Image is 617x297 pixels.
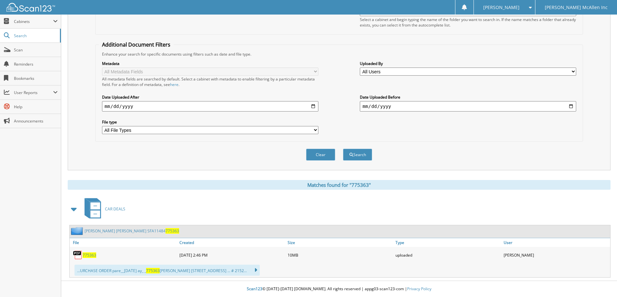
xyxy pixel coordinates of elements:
span: Scan [14,47,58,53]
a: CAR DEALS [81,196,125,222]
div: [PERSON_NAME] [502,249,610,261]
a: Created [178,238,286,247]
span: Scan123 [247,286,262,292]
a: Privacy Policy [407,286,431,292]
label: Date Uploaded Before [360,94,576,100]
span: Announcements [14,118,58,124]
div: [DATE] 2:46 PM [178,249,286,261]
legend: Additional Document Filters [99,41,174,48]
div: All metadata fields are searched by default. Select a cabinet with metadata to enable filtering b... [102,76,318,87]
label: Date Uploaded After [102,94,318,100]
a: [PERSON_NAME] [PERSON_NAME] SFA11484775363 [85,228,179,234]
div: Enhance your search for specific documents using filters such as date and file type. [99,51,579,57]
div: Select a cabinet and begin typing the name of the folder you want to search in. If the name match... [360,17,576,28]
button: Clear [306,149,335,161]
span: Search [14,33,57,38]
span: Reminders [14,61,58,67]
div: ...URCHASE ORDER pare__[DATE] ay_ _ [PERSON_NAME] [STREET_ADDRESS] ... # 2152... [74,265,260,276]
span: 775363 [146,268,160,273]
a: Type [394,238,502,247]
a: Size [286,238,394,247]
label: File type [102,119,318,125]
span: CAR DEALS [105,206,125,212]
span: 775363 [166,228,179,234]
span: [PERSON_NAME] [483,5,520,9]
label: Uploaded By [360,61,576,66]
a: here [170,82,178,87]
img: PDF.png [73,250,83,260]
div: 10MB [286,249,394,261]
img: scan123-logo-white.svg [6,3,55,12]
input: start [102,101,318,111]
a: File [70,238,178,247]
input: end [360,101,576,111]
span: [PERSON_NAME] McAllen Inc [545,5,608,9]
img: folder2.png [71,227,85,235]
span: Help [14,104,58,110]
button: Search [343,149,372,161]
span: Cabinets [14,19,53,24]
div: uploaded [394,249,502,261]
span: Bookmarks [14,76,58,81]
div: Matches found for "775363" [68,180,611,190]
span: User Reports [14,90,53,95]
a: 775363 [83,252,96,258]
label: Metadata [102,61,318,66]
a: User [502,238,610,247]
div: © [DATE]-[DATE] [DOMAIN_NAME]. All rights reserved | appg03-scan123-com | [61,281,617,297]
iframe: Chat Widget [585,266,617,297]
